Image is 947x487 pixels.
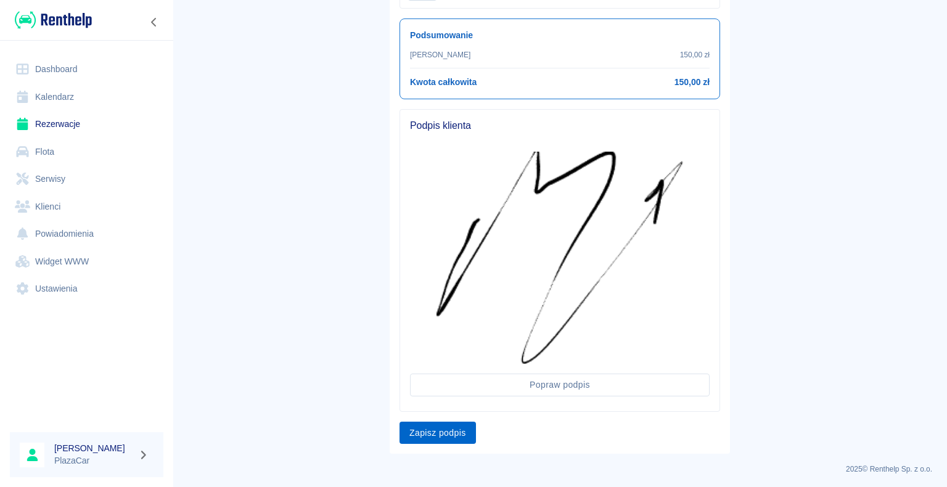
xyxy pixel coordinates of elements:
[10,193,163,221] a: Klienci
[54,442,133,454] h6: [PERSON_NAME]
[187,464,932,475] p: 2025 © Renthelp Sp. z o.o.
[410,120,710,132] span: Podpis klienta
[145,14,163,30] button: Zwiń nawigację
[10,165,163,193] a: Serwisy
[400,422,476,444] button: Zapisz podpis
[410,374,710,396] button: Popraw podpis
[10,138,163,166] a: Flota
[10,10,92,30] a: Renthelp logo
[410,49,470,60] p: [PERSON_NAME]
[10,55,163,83] a: Dashboard
[10,220,163,248] a: Powiadomienia
[10,110,163,138] a: Rezerwacje
[680,49,710,60] p: 150,00 zł
[10,83,163,111] a: Kalendarz
[15,10,92,30] img: Renthelp logo
[410,29,710,42] h6: Podsumowanie
[674,76,710,89] h6: 150,00 zł
[437,152,683,364] img: Podpis
[410,76,477,89] h6: Kwota całkowita
[54,454,133,467] p: PlazaCar
[10,248,163,276] a: Widget WWW
[10,275,163,303] a: Ustawienia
